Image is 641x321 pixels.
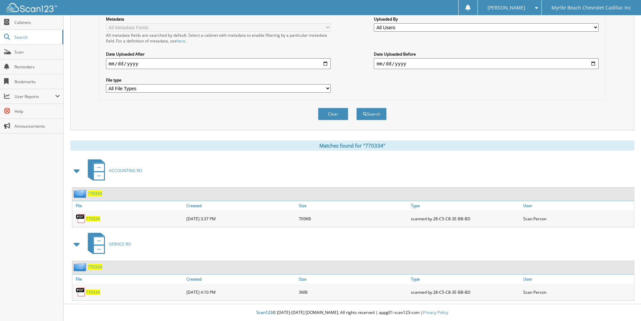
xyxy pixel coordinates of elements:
[522,275,634,284] a: User
[185,275,297,284] a: Created
[297,285,409,299] div: 3MB
[84,231,131,257] a: SERVICE RO
[14,20,60,25] span: Cabinets
[522,201,634,210] a: User
[109,168,142,173] span: ACCOUNTING RO
[72,275,185,284] a: File
[409,275,522,284] a: Type
[14,123,60,129] span: Announcements
[106,16,331,22] label: Metadata
[374,16,599,22] label: Uploaded By
[488,6,525,10] span: [PERSON_NAME]
[423,310,448,315] a: Privacy Policy
[256,310,273,315] span: Scan123
[88,191,102,196] a: 770334
[551,6,631,10] span: Myrtle Beach Chevrolet Cadillac Inc
[64,304,641,321] div: © [DATE]-[DATE] [DOMAIN_NAME]. All rights reserved | appg01-scan123-com |
[14,34,59,40] span: Search
[297,275,409,284] a: Size
[7,3,57,12] img: scan123-logo-white.svg
[177,38,185,44] a: here
[14,108,60,114] span: Help
[14,49,60,55] span: Scan
[106,32,331,44] div: All metadata fields are searched by default. Select a cabinet with metadata to enable filtering b...
[185,201,297,210] a: Created
[88,264,102,270] a: 770334
[109,241,131,247] span: SERVICE RO
[318,108,348,120] button: Clear
[76,214,86,224] img: PDF.png
[607,289,641,321] iframe: Chat Widget
[185,212,297,225] div: [DATE] 3:37 PM
[86,289,100,295] a: 770334
[72,201,185,210] a: File
[74,263,88,271] img: folder2.png
[106,51,331,57] label: Date Uploaded After
[76,287,86,297] img: PDF.png
[86,216,100,222] a: 770334
[297,212,409,225] div: 709KB
[374,58,599,69] input: end
[522,212,634,225] div: Scan Person
[106,58,331,69] input: start
[106,77,331,83] label: File type
[356,108,387,120] button: Search
[74,189,88,198] img: folder2.png
[409,201,522,210] a: Type
[14,64,60,70] span: Reminders
[14,79,60,85] span: Bookmarks
[84,157,142,184] a: ACCOUNTING RO
[185,285,297,299] div: [DATE] 4:10 PM
[297,201,409,210] a: Size
[522,285,634,299] div: Scan Person
[409,212,522,225] div: scanned by 28-C5-C8-3E-BB-BD
[409,285,522,299] div: scanned by 28-C5-C8-3E-BB-BD
[14,94,55,99] span: User Reports
[70,140,634,151] div: Matches found for "770334"
[374,51,599,57] label: Date Uploaded Before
